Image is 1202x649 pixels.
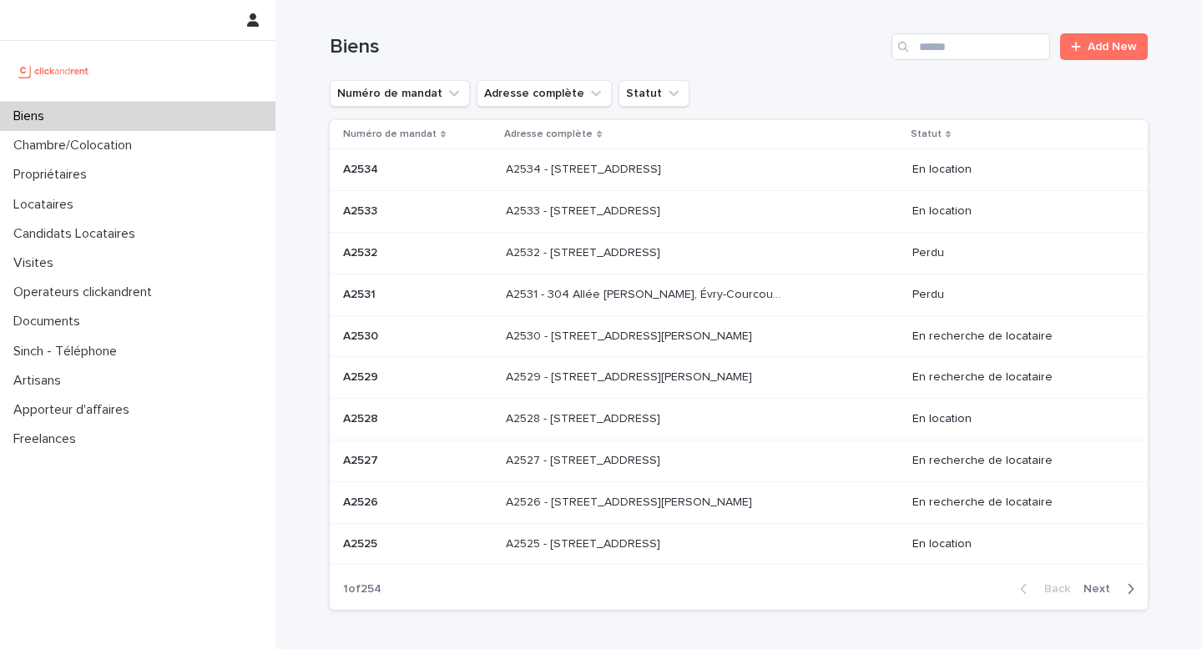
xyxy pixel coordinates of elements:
p: A2528 - [STREET_ADDRESS] [506,409,664,426]
p: Artisans [7,373,74,389]
p: A2526 [343,492,381,510]
button: Next [1077,581,1148,596]
h1: Biens [330,35,885,59]
p: En recherche de locataire [912,330,1121,344]
p: A2525 [343,534,381,551]
p: Freelances [7,431,89,447]
span: Next [1083,583,1120,595]
p: Perdu [912,288,1121,302]
span: Add New [1088,41,1137,53]
p: A2529 - 14 rue Honoré de Balzac, Garges-lès-Gonesse 95140 [506,367,755,385]
p: Sinch - Téléphone [7,344,130,360]
p: En location [912,204,1121,219]
button: Numéro de mandat [330,80,470,107]
button: Adresse complète [477,80,612,107]
tr: A2532A2532 A2532 - [STREET_ADDRESS]A2532 - [STREET_ADDRESS] Perdu [330,232,1148,274]
p: Visites [7,255,67,271]
p: A2525 - [STREET_ADDRESS] [506,534,664,551]
p: Statut [911,125,942,143]
p: A2533 - [STREET_ADDRESS] [506,201,664,219]
p: En location [912,537,1121,551]
tr: A2528A2528 A2528 - [STREET_ADDRESS]A2528 - [STREET_ADDRESS] En location [330,399,1148,440]
p: A2532 [343,243,381,260]
p: A2530 [343,326,381,344]
p: Documents [7,314,93,330]
p: A2532 - [STREET_ADDRESS] [506,243,664,260]
tr: A2530A2530 A2530 - [STREET_ADDRESS][PERSON_NAME]A2530 - [STREET_ADDRESS][PERSON_NAME] En recherch... [330,315,1148,357]
p: En recherche de locataire [912,454,1121,468]
tr: A2533A2533 A2533 - [STREET_ADDRESS]A2533 - [STREET_ADDRESS] En location [330,191,1148,233]
p: En recherche de locataire [912,496,1121,510]
p: Adresse complète [504,125,593,143]
p: En location [912,163,1121,177]
p: Candidats Locataires [7,226,149,242]
p: A2529 [343,367,381,385]
p: A2530 - [STREET_ADDRESS][PERSON_NAME] [506,326,755,344]
p: Numéro de mandat [343,125,437,143]
button: Back [1007,581,1077,596]
tr: A2529A2529 A2529 - [STREET_ADDRESS][PERSON_NAME]A2529 - [STREET_ADDRESS][PERSON_NAME] En recherch... [330,357,1148,399]
p: A2527 - [STREET_ADDRESS] [506,450,664,468]
p: A2533 [343,201,381,219]
tr: A2531A2531 A2531 - 304 Allée [PERSON_NAME], Évry-Courcouronnes 91000A2531 - 304 Allée [PERSON_NAM... [330,274,1148,315]
img: UCB0brd3T0yccxBKYDjQ [13,54,94,88]
tr: A2526A2526 A2526 - [STREET_ADDRESS][PERSON_NAME]A2526 - [STREET_ADDRESS][PERSON_NAME] En recherch... [330,481,1148,523]
p: Biens [7,108,58,124]
p: Perdu [912,246,1121,260]
p: 1 of 254 [330,569,395,610]
p: Operateurs clickandrent [7,284,165,300]
span: Back [1034,583,1070,595]
p: A2528 [343,409,381,426]
tr: A2534A2534 A2534 - [STREET_ADDRESS]A2534 - [STREET_ADDRESS] En location [330,149,1148,191]
p: A2534 - 134 Cours Aquitaine, Boulogne-Billancourt 92100 [506,159,664,177]
p: Locataires [7,197,87,213]
p: En recherche de locataire [912,370,1121,385]
button: Statut [619,80,689,107]
p: Propriétaires [7,167,100,183]
p: A2531 [343,284,379,302]
p: A2526 - [STREET_ADDRESS][PERSON_NAME] [506,492,755,510]
tr: A2525A2525 A2525 - [STREET_ADDRESS]A2525 - [STREET_ADDRESS] En location [330,523,1148,565]
p: A2531 - 304 Allée Pablo Neruda, Évry-Courcouronnes 91000 [506,284,787,302]
tr: A2527A2527 A2527 - [STREET_ADDRESS]A2527 - [STREET_ADDRESS] En recherche de locataire [330,440,1148,481]
input: Search [891,33,1050,60]
p: Chambre/Colocation [7,138,145,153]
p: En location [912,412,1121,426]
p: A2527 [343,450,381,468]
a: Add New [1060,33,1148,60]
p: A2534 [343,159,381,177]
p: Apporteur d'affaires [7,402,143,418]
